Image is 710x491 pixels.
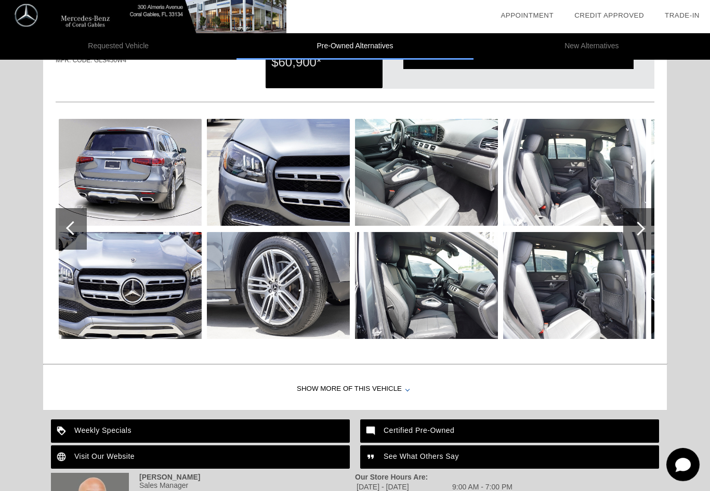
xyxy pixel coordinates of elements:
[360,419,384,443] img: ic_mode_comment_white_24dp_2x.png
[665,11,700,19] a: Trade-In
[207,119,350,226] img: image.aspx
[51,481,355,489] div: Sales Manager
[355,119,498,226] img: image.aspx
[59,119,202,226] img: image.aspx
[360,445,384,469] img: ic_format_quote_white_24dp_2x.png
[139,473,200,481] strong: [PERSON_NAME]
[59,232,202,339] img: image.aspx
[666,448,700,481] svg: Start Chat
[43,369,667,410] div: Show More of this Vehicle
[207,232,350,339] img: image.aspx
[503,232,646,339] img: image.aspx
[51,445,350,469] a: Visit Our Website
[360,419,659,443] a: Certified Pre-Owned
[355,473,428,481] strong: Our Store Hours Are:
[51,419,74,443] img: ic_loyalty_white_24dp_2x.png
[51,445,74,469] img: ic_language_white_24dp_2x.png
[501,11,554,19] a: Appointment
[503,119,646,226] img: image.aspx
[474,33,710,60] li: New Alternatives
[360,445,659,469] a: See What Others Say
[51,419,350,443] a: Weekly Specials
[56,71,654,88] div: Quoted on [DATE] 11:51:38 AM
[574,11,644,19] a: Credit Approved
[236,33,473,60] li: Pre-Owned Alternatives
[666,448,700,481] button: Toggle Chat Window
[355,232,498,339] img: image.aspx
